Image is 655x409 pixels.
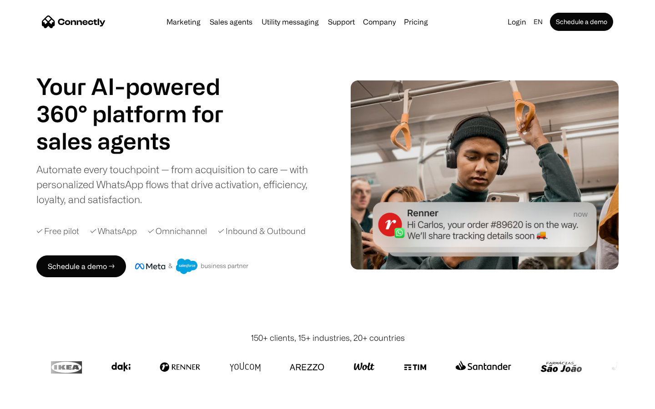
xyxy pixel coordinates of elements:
[36,127,246,155] h1: sales agents
[251,332,405,344] div: 150+ clients, 15+ industries, 20+ countries
[206,18,256,25] a: Sales agents
[9,392,55,406] aside: Language selected: English
[18,393,55,406] ul: Language list
[504,15,530,28] a: Login
[363,15,396,28] div: Company
[163,18,204,25] a: Marketing
[90,225,137,237] div: ✓ WhatsApp
[258,18,322,25] a: Utility messaging
[550,13,613,31] a: Schedule a demo
[218,225,306,237] div: ✓ Inbound & Outbound
[400,18,432,25] a: Pricing
[36,255,126,277] a: Schedule a demo →
[36,225,79,237] div: ✓ Free pilot
[534,15,543,28] div: en
[135,259,249,274] img: Meta and Salesforce business partner badge.
[324,18,358,25] a: Support
[36,73,246,127] h1: Your AI-powered 360° platform for
[36,162,323,207] div: Automate every touchpoint — from acquisition to care — with personalized WhatsApp flows that driv...
[148,225,207,237] div: ✓ Omnichannel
